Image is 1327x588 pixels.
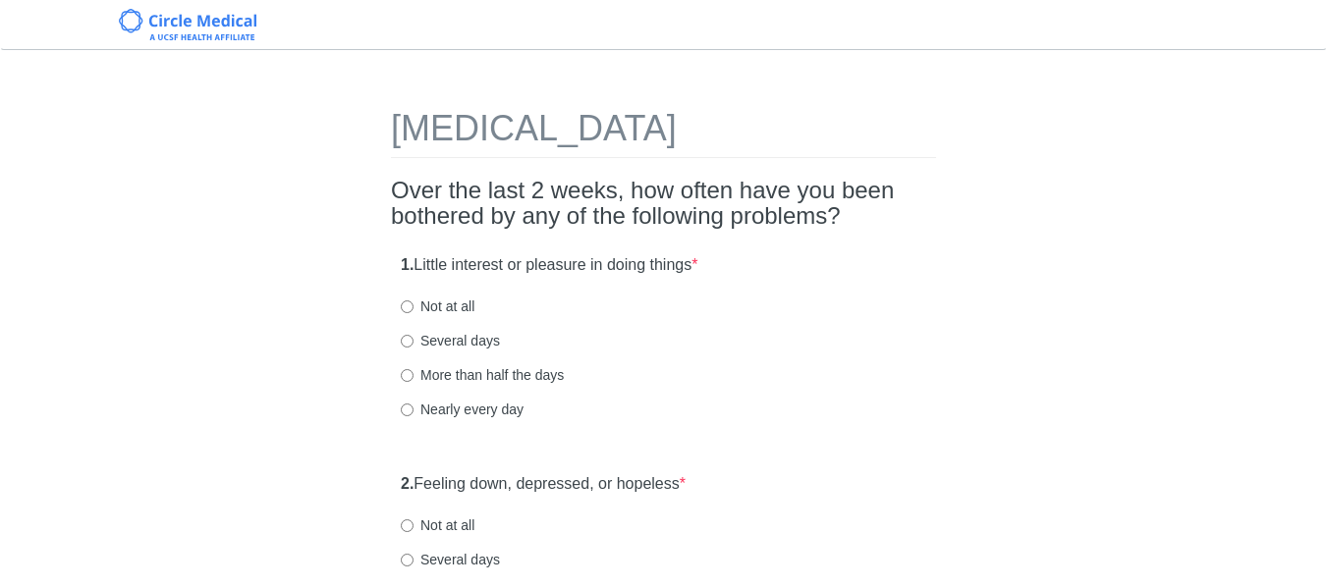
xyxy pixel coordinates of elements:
input: Several days [401,335,414,347]
strong: 2. [401,475,414,492]
input: Not at all [401,519,414,532]
input: More than half the days [401,369,414,382]
label: Nearly every day [401,400,524,419]
input: Several days [401,554,414,566]
input: Nearly every day [401,403,414,416]
h2: Over the last 2 weeks, how often have you been bothered by any of the following problems? [391,178,936,230]
strong: 1. [401,256,414,273]
label: Several days [401,331,500,350]
input: Not at all [401,300,414,313]
h1: [MEDICAL_DATA] [391,109,936,158]
label: More than half the days [401,365,564,385]
label: Feeling down, depressed, or hopeless [401,473,686,496]
img: Circle Medical Logo [119,9,257,40]
label: Several days [401,550,500,569]
label: Not at all [401,296,474,316]
label: Little interest or pleasure in doing things [401,254,697,277]
label: Not at all [401,515,474,535]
